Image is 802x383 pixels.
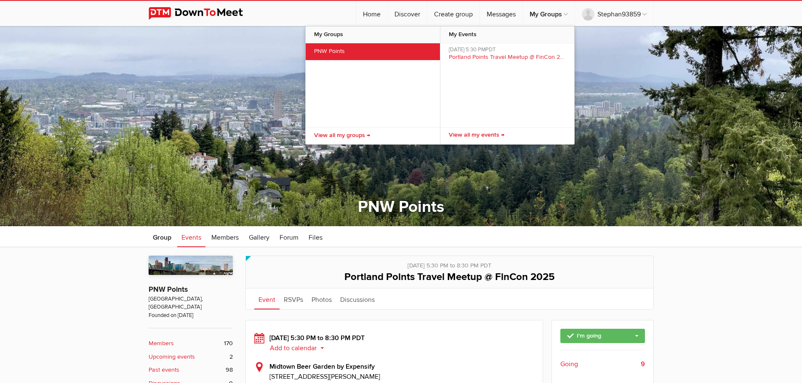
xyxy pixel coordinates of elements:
[207,226,243,247] a: Members
[560,329,645,343] a: I'm going
[358,197,444,217] a: PNW Points
[149,339,233,348] a: Members 170
[280,233,298,242] span: Forum
[211,233,239,242] span: Members
[356,1,387,26] a: Home
[440,127,574,144] a: View all my events →
[149,256,233,275] img: PNW Points
[280,288,307,309] a: RSVPs
[449,47,566,53] span: [DATE] 5:30 PM
[149,226,176,247] a: Group
[181,233,201,242] span: Events
[177,226,205,247] a: Events
[440,26,574,43] span: My Events
[309,233,322,242] span: Files
[275,226,303,247] a: Forum
[249,233,269,242] span: Gallery
[523,1,575,26] a: My Groups
[149,295,233,312] span: [GEOGRAPHIC_DATA], [GEOGRAPHIC_DATA]
[153,233,171,242] span: Group
[254,288,280,309] a: Event
[269,362,375,371] b: Midtown Beer Garden by Expensify
[149,285,188,294] a: PNW Points
[560,359,578,369] span: Going
[480,1,522,26] a: Messages
[149,352,233,362] a: Upcoming events 2
[149,7,256,20] img: DownToMeet
[388,1,427,26] a: Discover
[344,271,555,283] span: Portland Points Travel Meetup @ FinCon 2025
[245,226,274,247] a: Gallery
[254,333,535,353] div: [DATE] 5:30 PM to 8:30 PM PDT
[336,288,379,309] a: Discussions
[449,53,570,61] span: Portland Points Travel Meetup @ FinCon 2025
[254,256,645,270] div: [DATE] 5:30 PM to 8:30 PM PDT
[149,365,233,375] a: Past events 98
[427,1,480,26] a: Create group
[149,352,195,362] b: Upcoming events
[226,365,233,375] span: 98
[306,127,440,144] a: View all my groups →
[229,352,233,362] span: 2
[149,312,233,320] span: Founded on [DATE]
[641,359,645,369] b: 9
[269,372,535,382] span: [STREET_ADDRESS][PERSON_NAME]
[304,226,327,247] a: Files
[440,43,574,65] a: [DATE] 5:30 PMPDT Portland Points Travel Meetup @ FinCon 2025
[269,344,330,352] button: Add to calendar
[306,26,440,43] span: My Groups
[224,339,233,348] span: 170
[306,43,440,60] a: PNW Points
[149,339,174,348] b: Members
[149,365,179,375] b: Past events
[485,46,496,53] span: America/Los_Angeles
[575,1,653,26] a: Stephan93859
[307,288,336,309] a: Photos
